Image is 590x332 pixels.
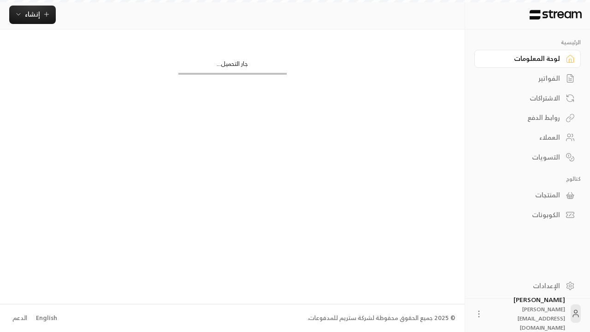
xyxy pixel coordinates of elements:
p: الرئيسية [474,39,581,46]
div: [PERSON_NAME] [489,295,565,332]
a: الاشتراكات [474,89,581,107]
div: العملاء [486,133,560,142]
img: Logo [529,10,583,20]
a: العملاء [474,129,581,147]
div: التسويات [486,153,560,162]
div: جار التحميل... [178,59,287,73]
div: الكوبونات [486,210,560,219]
div: لوحة المعلومات [486,54,560,63]
a: التسويات [474,148,581,166]
a: لوحة المعلومات [474,50,581,68]
div: الاشتراكات [486,94,560,103]
div: الفواتير [486,74,560,83]
a: الإعدادات [474,277,581,295]
div: English [36,314,57,323]
div: © 2025 جميع الحقوق محفوظة لشركة ستريم للمدفوعات. [307,314,455,323]
div: المنتجات [486,190,560,200]
a: الكوبونات [474,206,581,224]
a: الفواتير [474,70,581,88]
a: المنتجات [474,186,581,204]
button: إنشاء [9,6,56,24]
span: إنشاء [25,8,40,20]
div: الإعدادات [486,281,560,290]
a: روابط الدفع [474,109,581,127]
div: روابط الدفع [486,113,560,122]
p: كتالوج [474,175,581,183]
a: الدعم [9,310,30,326]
